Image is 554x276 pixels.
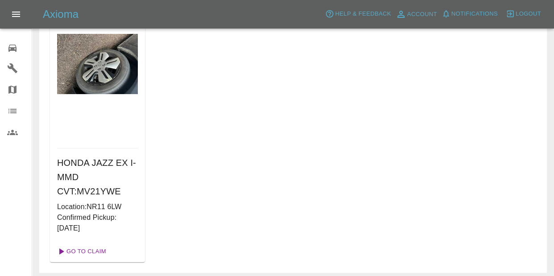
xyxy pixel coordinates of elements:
[393,7,439,21] a: Account
[439,7,500,21] button: Notifications
[407,9,437,20] span: Account
[516,9,541,19] span: Logout
[5,4,27,25] button: Open drawer
[57,202,138,212] p: Location: NR11 6LW
[504,7,543,21] button: Logout
[54,244,108,259] a: Go To Claim
[43,7,79,21] h5: Axioma
[335,9,391,19] span: Help & Feedback
[57,212,138,234] p: Confirmed Pickup: [DATE]
[57,156,138,198] h6: HONDA JAZZ EX I-MMD CVT : MV21YWE
[451,9,498,19] span: Notifications
[323,7,393,21] button: Help & Feedback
